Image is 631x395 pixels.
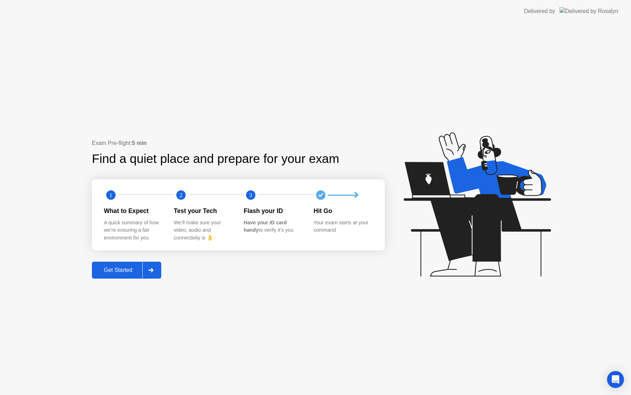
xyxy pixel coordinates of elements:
[560,7,618,15] img: Delivered by Rosalyn
[314,219,373,234] div: Your exam starts at your command
[104,206,163,215] div: What to Expect
[94,267,142,273] div: Get Started
[244,206,302,215] div: Flash your ID
[104,219,163,242] div: A quick summary of how we’re ensuring a fair environment for you
[249,192,252,199] text: 3
[92,150,340,168] div: Find a quiet place and prepare for your exam
[92,139,385,147] div: Exam Pre-flight:
[244,219,302,234] div: to verify it’s you
[92,262,161,279] button: Get Started
[607,371,624,388] div: Open Intercom Messenger
[524,7,555,16] div: Delivered by
[110,192,112,199] text: 1
[174,206,233,215] div: Test your Tech
[179,192,182,199] text: 2
[314,206,373,215] div: Hit Go
[244,220,287,233] b: Have your ID card handy
[132,140,147,146] b: 5 min
[174,219,233,242] div: We’ll make sure your video, audio and connectivity is 👌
